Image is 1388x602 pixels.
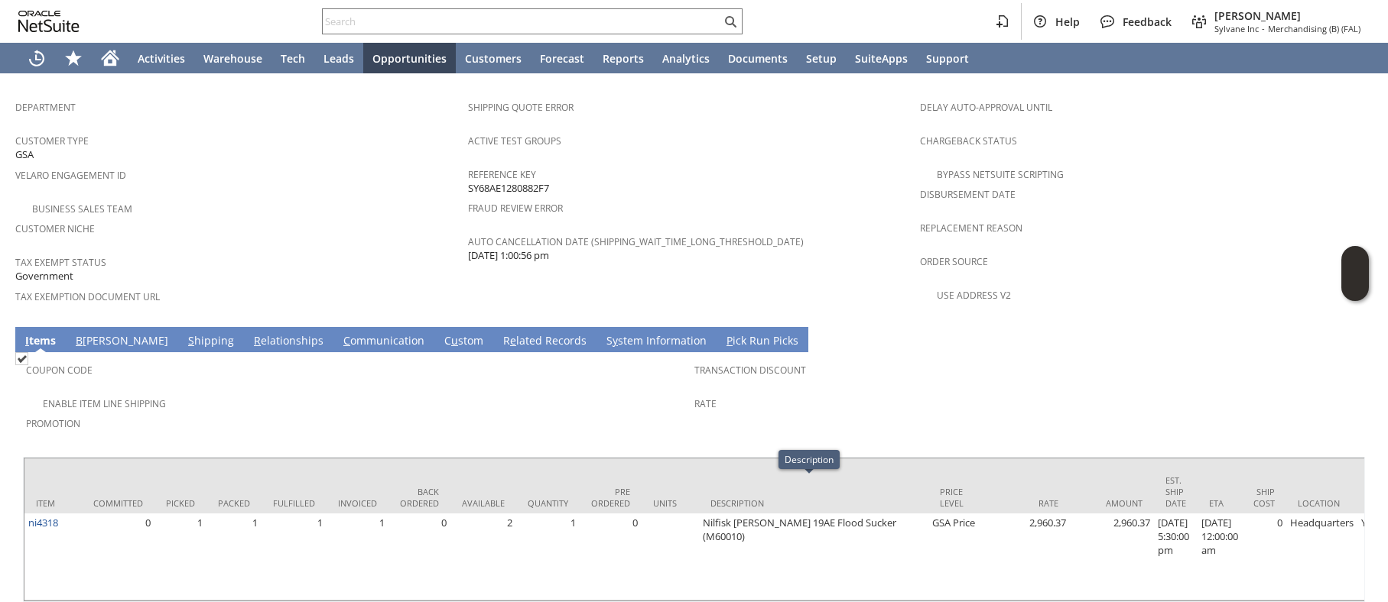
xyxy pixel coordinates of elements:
svg: Shortcuts [64,49,83,67]
td: 2 [450,513,516,600]
a: Disbursement Date [920,188,1016,201]
a: Velaro Engagement ID [15,169,126,182]
a: Customers [456,43,531,73]
span: Opportunities [372,51,447,66]
a: Leads [314,43,363,73]
a: Enable Item Line Shipping [43,397,166,410]
span: - [1262,23,1265,34]
div: Description [785,453,834,466]
div: Quantity [528,497,568,509]
a: Replacement reason [920,222,1022,235]
span: Leads [323,51,354,66]
td: 1 [262,513,327,600]
a: Order Source [920,255,988,268]
span: Merchandising (B) (FAL) [1268,23,1360,34]
div: Available [462,497,505,509]
a: ni4318 [28,516,58,529]
div: Pre Ordered [591,486,630,509]
div: Shortcuts [55,43,92,73]
span: SY68AE1280882F7 [468,181,549,196]
a: Home [92,43,128,73]
div: Price Level [940,486,974,509]
a: Transaction Discount [694,364,806,377]
a: Use Address V2 [937,289,1011,302]
a: Chargeback Status [920,134,1017,147]
a: Active Test Groups [468,134,561,147]
img: Checked [15,352,28,365]
span: SuiteApps [855,51,908,66]
span: Tech [281,51,305,66]
span: Setup [806,51,837,66]
span: Support [926,51,969,66]
a: Bypass NetSuite Scripting [937,168,1064,181]
span: Forecast [540,51,584,66]
a: Rate [694,397,717,410]
div: ETA [1209,497,1230,509]
a: System Information [603,333,710,350]
a: B[PERSON_NAME] [72,333,172,350]
span: e [510,333,516,348]
span: GSA [15,147,34,162]
a: Analytics [653,43,719,73]
td: 1 [154,513,206,600]
span: Documents [728,51,788,66]
span: y [613,333,618,348]
span: Customers [465,51,522,66]
a: Support [917,43,978,73]
div: Units [653,497,687,509]
a: Related Records [499,333,590,350]
a: Delay Auto-Approval Until [920,101,1052,114]
svg: Home [101,49,119,67]
a: Forecast [531,43,593,73]
div: Committed [93,497,143,509]
div: Back Ordered [400,486,439,509]
span: Help [1055,15,1080,29]
span: [DATE] 1:00:56 pm [468,248,549,263]
svg: Recent Records [28,49,46,67]
input: Search [323,12,721,31]
td: [DATE] 5:30:00 pm [1154,513,1198,600]
div: Ship Cost [1253,486,1275,509]
td: 0 [82,513,154,600]
td: 0 [1242,513,1286,600]
a: Reference Key [468,168,536,181]
a: Reports [593,43,653,73]
a: Items [21,333,60,350]
a: Documents [719,43,797,73]
div: Item [36,497,70,509]
td: 1 [516,513,580,600]
span: I [25,333,29,348]
a: Department [15,101,76,114]
a: Setup [797,43,846,73]
div: Packed [218,497,250,509]
td: Headquarters [1286,513,1357,600]
span: S [188,333,194,348]
a: Coupon Code [26,364,93,377]
td: 0 [388,513,450,600]
span: R [254,333,261,348]
td: GSA Price [928,513,986,600]
div: Invoiced [338,497,377,509]
td: [DATE] 12:00:00 am [1198,513,1242,600]
a: Warehouse [194,43,271,73]
span: Sylvane Inc [1214,23,1259,34]
td: 2,960.37 [1070,513,1154,600]
div: Est. Ship Date [1165,474,1186,509]
div: Amount [1081,497,1143,509]
a: Customer Niche [15,222,95,235]
div: Picked [166,497,195,509]
a: Business Sales Team [32,202,132,215]
span: C [343,333,350,348]
a: Pick Run Picks [723,333,802,350]
span: B [76,333,83,348]
svg: logo [18,11,80,32]
span: u [451,333,458,348]
a: Unrolled view on [1345,330,1364,348]
a: SuiteApps [846,43,917,73]
td: 2,960.37 [986,513,1070,600]
span: Oracle Guided Learning Widget. To move around, please hold and drag [1341,274,1369,302]
a: Shipping [184,333,238,350]
svg: Search [721,12,740,31]
a: Auto Cancellation Date (shipping_wait_time_long_threshold_date) [468,235,804,248]
span: Activities [138,51,185,66]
